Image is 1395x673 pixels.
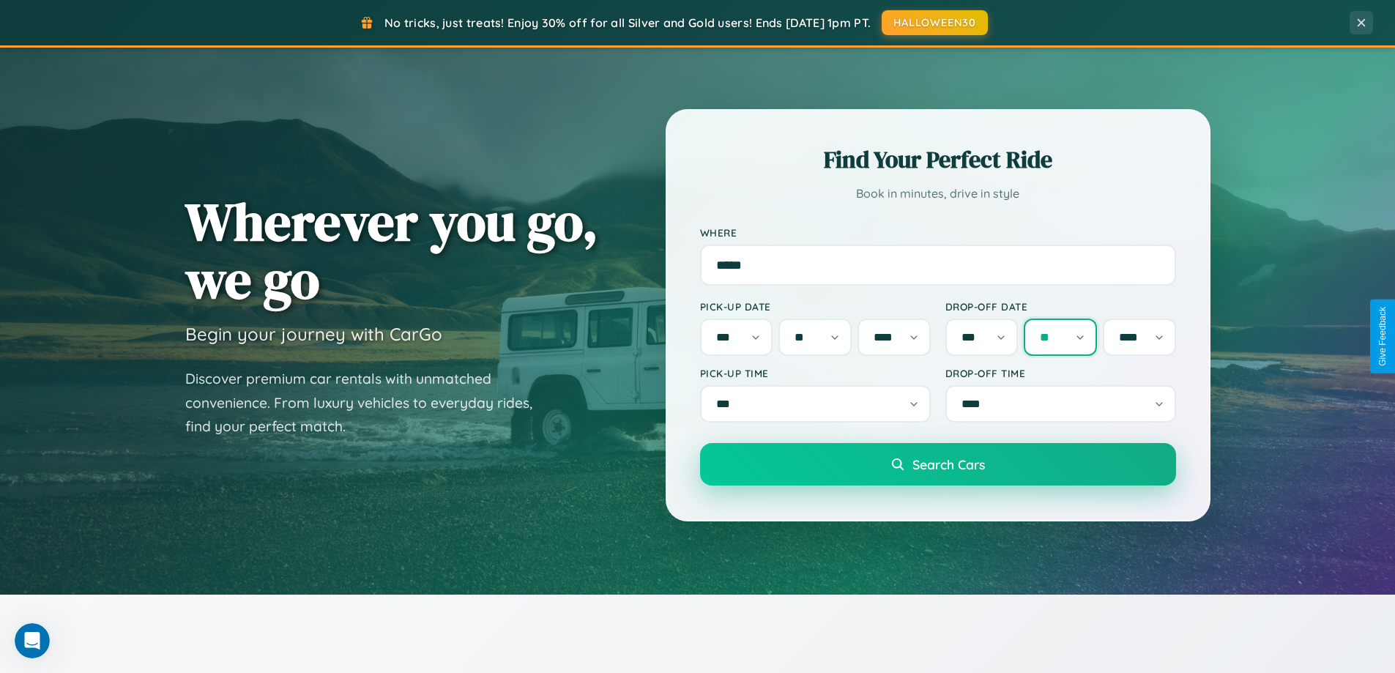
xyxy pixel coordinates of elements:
[912,456,985,472] span: Search Cars
[15,623,50,658] iframe: Intercom live chat
[700,367,931,379] label: Pick-up Time
[185,193,598,308] h1: Wherever you go, we go
[700,300,931,313] label: Pick-up Date
[1377,307,1388,366] div: Give Feedback
[700,144,1176,176] h2: Find Your Perfect Ride
[945,367,1176,379] label: Drop-off Time
[700,183,1176,204] p: Book in minutes, drive in style
[185,323,442,345] h3: Begin your journey with CarGo
[700,443,1176,486] button: Search Cars
[384,15,871,30] span: No tricks, just treats! Enjoy 30% off for all Silver and Gold users! Ends [DATE] 1pm PT.
[945,300,1176,313] label: Drop-off Date
[700,226,1176,239] label: Where
[882,10,988,35] button: HALLOWEEN30
[185,367,551,439] p: Discover premium car rentals with unmatched convenience. From luxury vehicles to everyday rides, ...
